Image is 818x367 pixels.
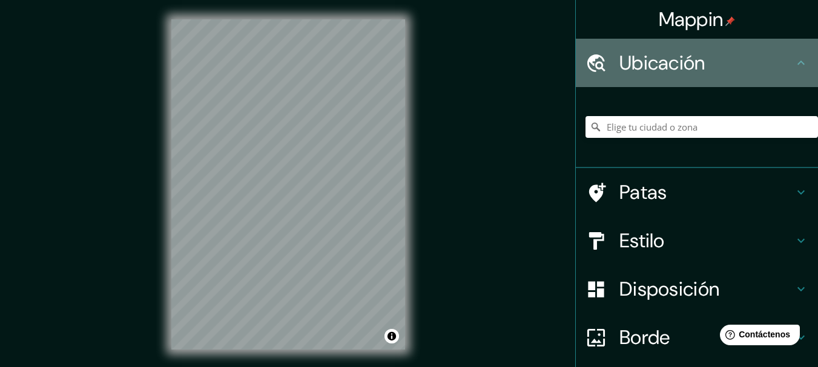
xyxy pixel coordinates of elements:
[576,265,818,313] div: Disposición
[576,39,818,87] div: Ubicación
[585,116,818,138] input: Elige tu ciudad o zona
[619,276,719,302] font: Disposición
[576,313,818,362] div: Borde
[619,228,665,253] font: Estilo
[619,180,667,205] font: Patas
[710,320,805,354] iframe: Lanzador de widgets de ayuda
[576,168,818,216] div: Patas
[619,325,670,350] font: Borde
[725,16,735,26] img: pin-icon.png
[659,7,724,32] font: Mappin
[576,216,818,265] div: Estilo
[619,50,705,76] font: Ubicación
[171,19,405,349] canvas: Mapa
[384,329,399,343] button: Activar o desactivar atribución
